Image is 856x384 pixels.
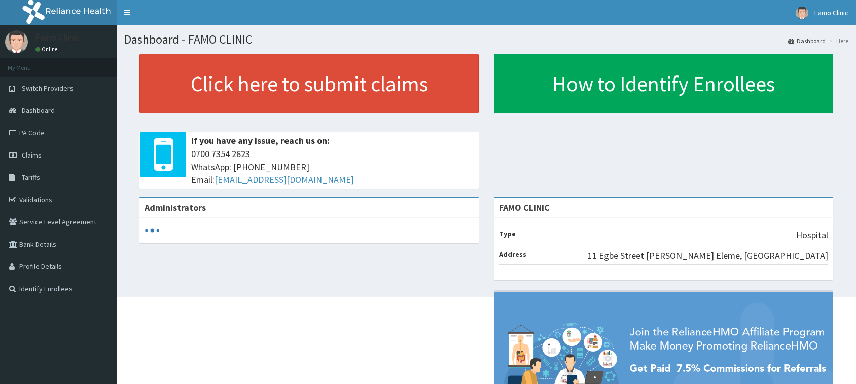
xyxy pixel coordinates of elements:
a: Online [35,46,60,53]
a: How to Identify Enrollees [494,54,833,113]
b: If you have any issue, reach us on: [191,135,330,146]
h1: Dashboard - FAMO CLINIC [124,33,848,46]
span: Claims [22,150,42,160]
p: Famo Clinic [35,33,80,42]
b: Administrators [145,202,206,213]
span: Tariffs [22,173,40,182]
li: Here [827,36,848,45]
a: [EMAIL_ADDRESS][DOMAIN_NAME] [215,174,354,185]
span: Dashboard [22,106,55,115]
span: 0700 7354 2623 WhatsApp: [PHONE_NUMBER] Email: [191,147,474,186]
a: Click here to submit claims [139,54,479,113]
img: User Image [5,30,28,53]
img: User Image [796,7,808,19]
span: Switch Providers [22,84,74,93]
b: Type [499,229,516,238]
svg: audio-loading [145,223,160,238]
strong: FAMO CLINIC [499,202,550,213]
span: Famo Clinic [814,8,848,17]
a: Dashboard [788,36,826,45]
b: Address [499,250,526,259]
p: 11 Egbe Street [PERSON_NAME] Eleme, [GEOGRAPHIC_DATA] [588,249,828,262]
p: Hospital [796,228,828,242]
